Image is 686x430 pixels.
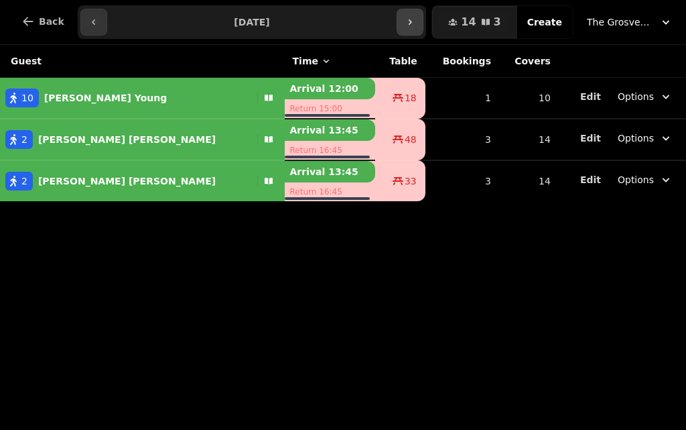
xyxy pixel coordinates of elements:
[499,78,559,119] td: 10
[425,78,499,119] td: 1
[461,17,476,28] span: 14
[517,6,573,38] button: Create
[285,182,375,201] p: Return 16:45
[580,131,601,145] button: Edit
[425,119,499,160] td: 3
[405,91,417,105] span: 18
[425,160,499,201] td: 3
[499,45,559,78] th: Covers
[580,90,601,103] button: Edit
[375,45,425,78] th: Table
[285,78,375,99] p: Arrival 12:00
[285,141,375,160] p: Return 16:45
[285,161,375,182] p: Arrival 13:45
[494,17,501,28] span: 3
[38,133,216,146] p: [PERSON_NAME] [PERSON_NAME]
[432,6,517,38] button: 143
[293,54,332,68] button: Time
[11,5,75,38] button: Back
[285,99,375,118] p: Return 15:00
[405,133,417,146] span: 48
[44,91,167,105] p: [PERSON_NAME] Young
[580,173,601,186] button: Edit
[579,10,681,34] button: The Grosvenor
[38,174,216,188] p: [PERSON_NAME] [PERSON_NAME]
[21,91,33,105] span: 10
[587,15,654,29] span: The Grosvenor
[21,174,27,188] span: 2
[527,17,562,27] span: Create
[610,126,681,150] button: Options
[618,173,654,186] span: Options
[610,85,681,109] button: Options
[580,92,601,101] span: Edit
[499,160,559,201] td: 14
[618,131,654,145] span: Options
[293,54,318,68] span: Time
[610,168,681,192] button: Options
[425,45,499,78] th: Bookings
[580,175,601,184] span: Edit
[499,119,559,160] td: 14
[580,133,601,143] span: Edit
[618,90,654,103] span: Options
[285,119,375,141] p: Arrival 13:45
[21,133,27,146] span: 2
[405,174,417,188] span: 33
[39,17,64,26] span: Back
